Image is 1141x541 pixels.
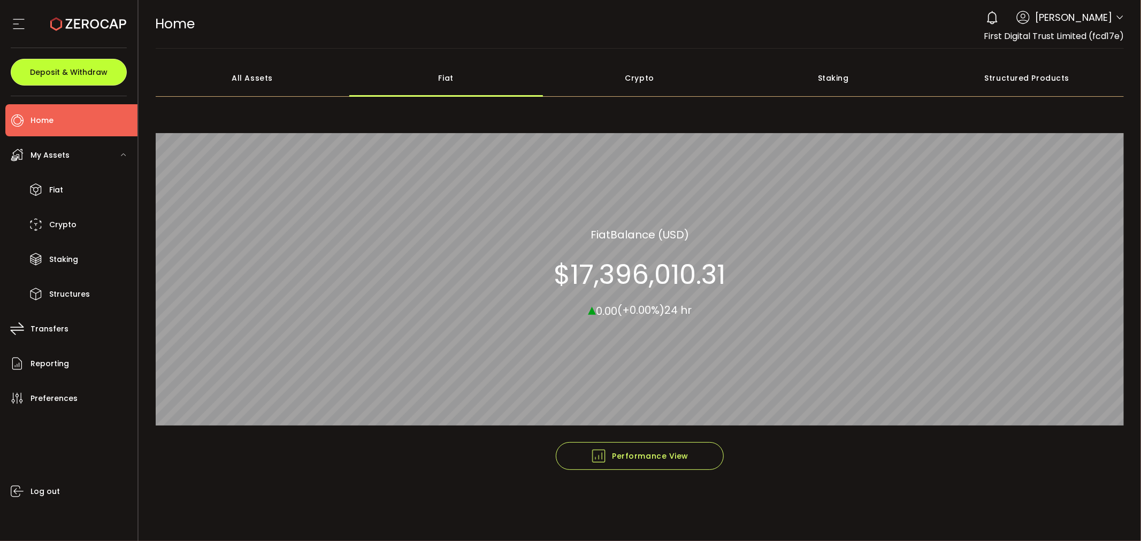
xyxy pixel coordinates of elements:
button: Performance View [556,442,724,470]
span: Performance View [591,448,688,464]
span: Deposit & Withdraw [30,68,108,76]
span: Crypto [49,217,76,233]
div: Structured Products [930,59,1124,97]
div: Crypto [543,59,737,97]
div: All Assets [156,59,349,97]
span: Preferences [30,391,78,406]
span: Log out [30,484,60,499]
iframe: Chat Widget [1088,490,1141,541]
section: $17,396,010.31 [554,259,725,291]
span: (+0.00%) [617,303,664,318]
span: Staking [49,252,78,267]
div: Fiat [349,59,543,97]
section: Balance (USD) [591,227,689,243]
span: Home [30,113,53,128]
span: [PERSON_NAME] [1035,10,1112,25]
span: First Digital Trust Limited (fcd17e) [984,30,1124,42]
span: Structures [49,287,90,302]
span: Home [156,14,195,33]
span: Reporting [30,356,69,372]
span: Transfers [30,321,68,337]
span: My Assets [30,148,70,163]
span: Fiat [591,227,610,243]
div: Staking [737,59,930,97]
span: Fiat [49,182,63,198]
span: 0.00 [596,304,617,319]
span: 24 hr [664,303,692,318]
button: Deposit & Withdraw [11,59,127,86]
span: ▴ [588,298,596,321]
